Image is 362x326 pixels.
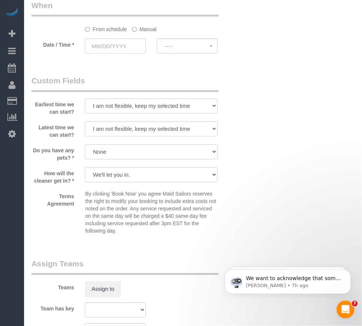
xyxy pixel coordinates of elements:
input: Manual [132,27,137,32]
label: Earliest time we can start? [26,99,80,116]
label: Latest time we can start? [26,122,80,139]
span: 7 [352,301,358,307]
input: From schedule [85,27,90,32]
legend: Assign Teams [31,259,219,275]
p: By clicking 'Book Now' you agree Maid Sailors reserves the right to modify your booking to includ... [85,190,218,235]
input: MM/DD/YYYY [85,39,146,54]
label: Manual [132,23,157,33]
label: Terms Agreement [26,190,80,208]
button: --:-- [157,39,218,54]
label: Do you have any pets? * [26,144,80,162]
label: Date / Time * [26,39,80,49]
legend: Custom Fields [31,76,219,92]
p: Message from Ellie, sent 7h ago [32,29,128,35]
label: Team has key [26,303,80,313]
button: Assign to [85,282,121,297]
label: From schedule [85,23,127,33]
label: Teams [26,282,80,292]
iframe: Intercom live chat [337,301,355,319]
label: How will the cleaner get in? * [26,167,80,185]
iframe: Intercom notifications message [214,254,362,306]
img: Automaid Logo [4,7,19,18]
span: --:-- [165,43,210,49]
span: We want to acknowledge that some users may be experiencing lag or slower performance in our softw... [32,21,127,123]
